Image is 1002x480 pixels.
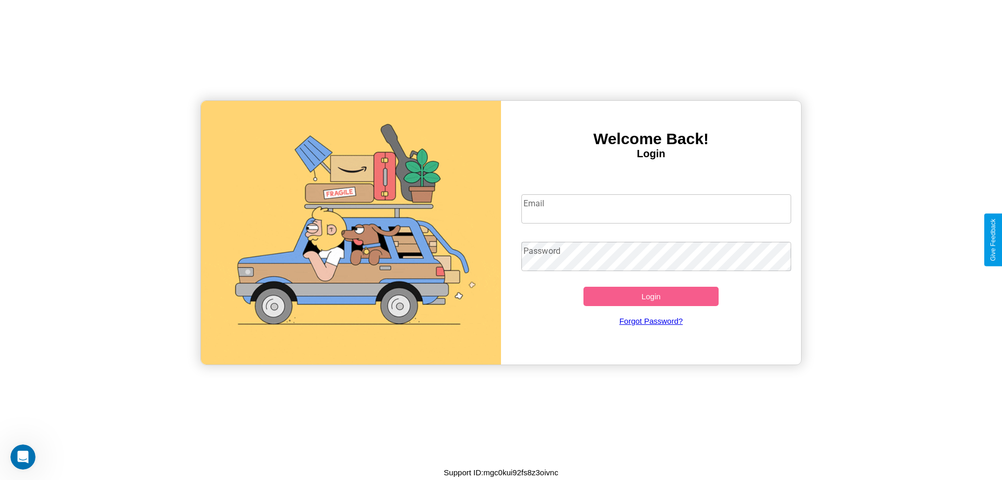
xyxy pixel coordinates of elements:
h4: Login [501,148,801,160]
h3: Welcome Back! [501,130,801,148]
p: Support ID: mgc0kui92fs8z3oivnc [444,465,558,479]
img: gif [201,101,501,365]
iframe: Intercom live chat [10,444,35,470]
a: Forgot Password? [516,306,786,336]
div: Give Feedback [989,219,997,261]
button: Login [583,287,719,306]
